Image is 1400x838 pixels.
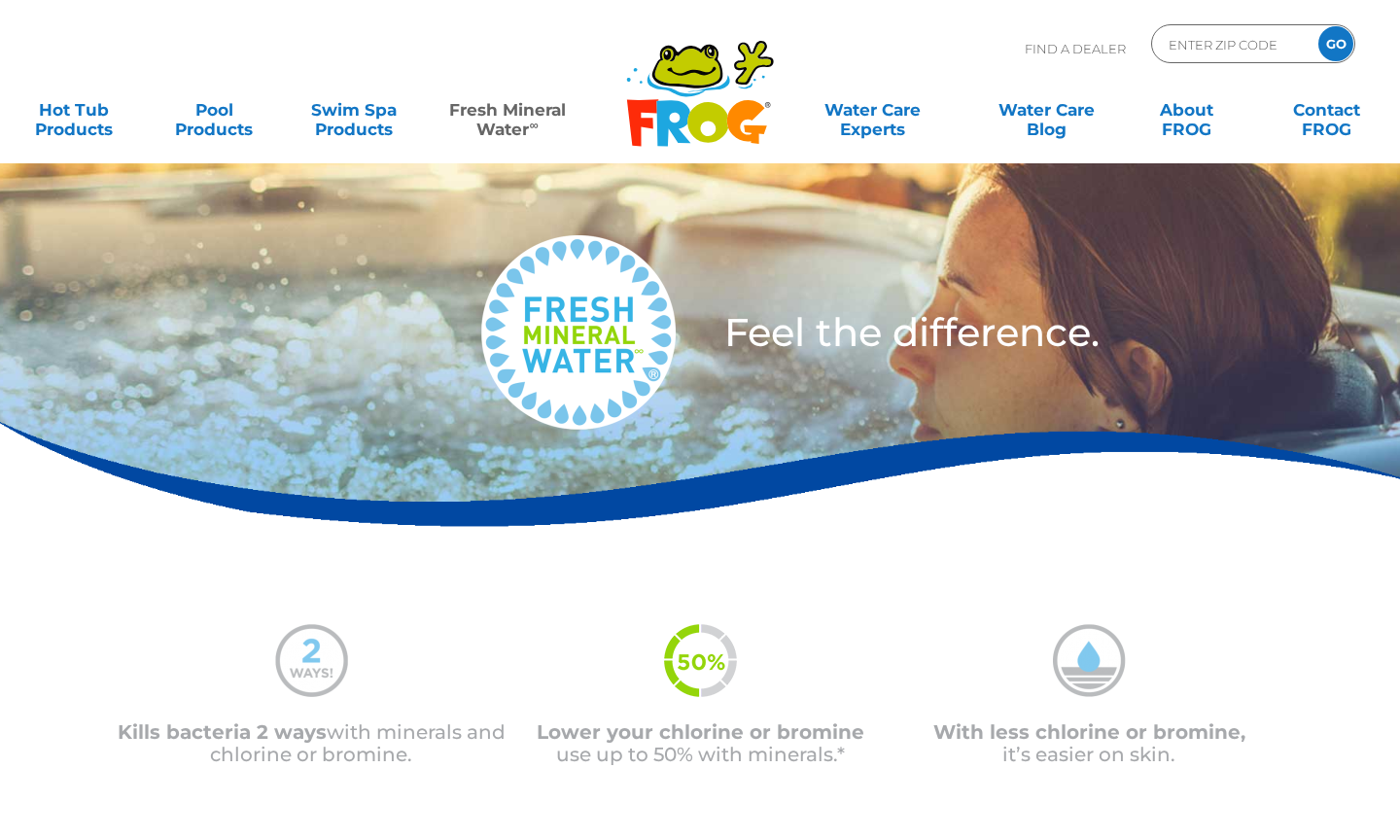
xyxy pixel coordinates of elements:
[159,90,268,129] a: PoolProducts
[118,720,327,744] span: Kills bacteria 2 ways
[724,313,1283,352] h3: Feel the difference.
[933,720,1245,744] span: With less chlorine or bromine,
[537,720,864,744] span: Lower your chlorine or bromine
[439,90,576,129] a: Fresh MineralWater∞
[529,118,538,132] sup: ∞
[894,721,1283,766] p: it’s easier on skin.
[19,90,128,129] a: Hot TubProducts
[299,90,408,129] a: Swim SpaProducts
[992,90,1101,129] a: Water CareBlog
[1318,26,1353,61] input: GO
[1025,24,1126,73] p: Find A Dealer
[275,624,348,697] img: mineral-water-2-ways
[1167,30,1298,58] input: Zip Code Form
[481,235,676,430] img: fresh-mineral-water-logo-medium
[664,624,737,697] img: fmw-50percent-icon
[1132,90,1241,129] a: AboutFROG
[506,721,894,766] p: use up to 50% with minerals.*
[117,721,506,766] p: with minerals and chlorine or bromine.
[1272,90,1381,129] a: ContactFROG
[1053,624,1126,697] img: mineral-water-less-chlorine
[784,90,961,129] a: Water CareExperts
